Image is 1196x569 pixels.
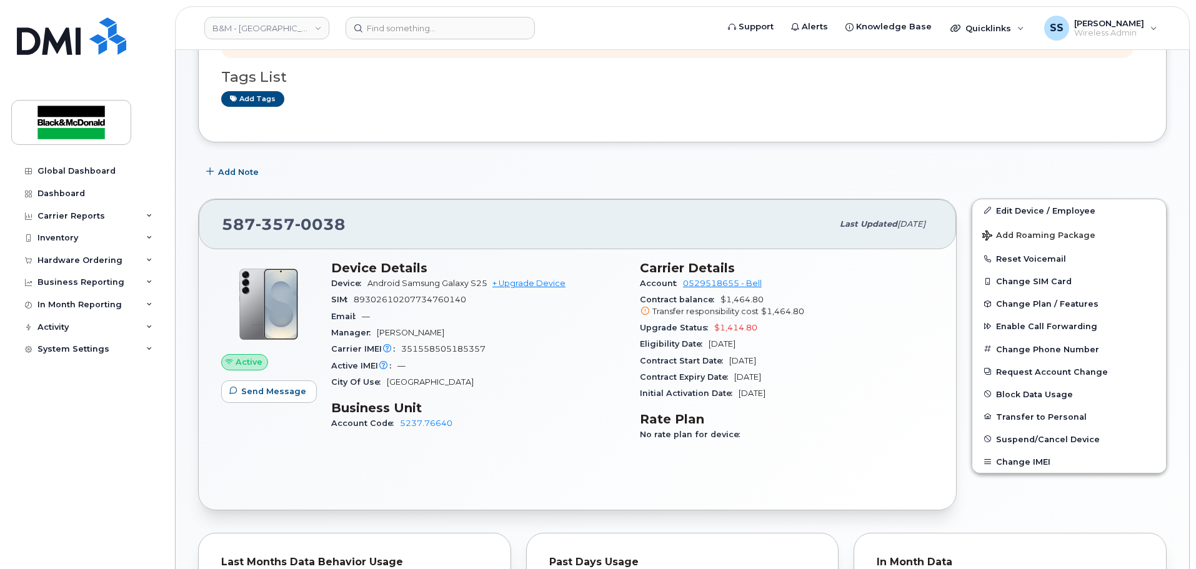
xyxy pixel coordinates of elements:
[942,16,1033,41] div: Quicklinks
[640,323,714,332] span: Upgrade Status
[972,405,1166,428] button: Transfer to Personal
[331,377,387,387] span: City Of Use
[640,295,720,304] span: Contract balance
[492,279,566,288] a: + Upgrade Device
[256,215,295,234] span: 357
[897,219,925,229] span: [DATE]
[877,556,1144,568] div: In Month Data
[640,279,683,288] span: Account
[198,161,269,184] button: Add Note
[802,21,828,33] span: Alerts
[972,199,1166,222] a: Edit Device / Employee
[652,307,759,316] span: Transfer responsibility cost
[709,339,735,349] span: [DATE]
[222,215,346,234] span: 587
[331,361,397,370] span: Active IMEI
[221,380,317,403] button: Send Message
[331,312,362,321] span: Email
[221,91,284,107] a: Add tags
[218,166,259,178] span: Add Note
[354,295,466,304] span: 89302610207734760140
[856,21,932,33] span: Knowledge Base
[761,307,804,316] span: $1,464.80
[204,17,329,39] a: B&M - Alberta
[549,556,816,568] div: Past Days Usage
[972,292,1166,315] button: Change Plan / Features
[346,17,535,39] input: Find something...
[331,344,401,354] span: Carrier IMEI
[377,328,444,337] span: [PERSON_NAME]
[972,338,1166,360] button: Change Phone Number
[972,360,1166,383] button: Request Account Change
[719,14,782,39] a: Support
[331,279,367,288] span: Device
[640,339,709,349] span: Eligibility Date
[640,372,734,382] span: Contract Expiry Date
[1050,21,1064,36] span: SS
[1035,16,1166,41] div: Samantha Shandera
[231,267,306,342] img: s25plus.png
[221,556,488,568] div: Last Months Data Behavior Usage
[221,69,1144,85] h3: Tags List
[739,21,774,33] span: Support
[640,295,934,317] span: $1,464.80
[729,356,756,365] span: [DATE]
[972,247,1166,270] button: Reset Voicemail
[972,270,1166,292] button: Change SIM Card
[982,230,1095,242] span: Add Roaming Package
[331,260,625,275] h3: Device Details
[241,385,306,397] span: Send Message
[400,418,452,428] a: 5237.76640
[640,260,934,275] h3: Carrier Details
[972,315,1166,337] button: Enable Call Forwarding
[996,434,1100,443] span: Suspend/Cancel Device
[387,377,474,387] span: [GEOGRAPHIC_DATA]
[640,356,729,365] span: Contract Start Date
[996,322,1097,331] span: Enable Call Forwarding
[972,222,1166,247] button: Add Roaming Package
[965,23,1011,33] span: Quicklinks
[362,312,370,321] span: —
[367,279,487,288] span: Android Samsung Galaxy S25
[972,383,1166,405] button: Block Data Usage
[331,418,400,428] span: Account Code
[331,328,377,337] span: Manager
[837,14,940,39] a: Knowledge Base
[972,428,1166,450] button: Suspend/Cancel Device
[972,450,1166,473] button: Change IMEI
[996,299,1099,309] span: Change Plan / Features
[683,279,762,288] a: 0529518655 - Bell
[640,412,934,427] h3: Rate Plan
[734,372,761,382] span: [DATE]
[840,219,897,229] span: Last updated
[295,215,346,234] span: 0038
[782,14,837,39] a: Alerts
[1074,28,1144,38] span: Wireless Admin
[739,388,765,398] span: [DATE]
[401,344,486,354] span: 351558505185357
[236,356,262,368] span: Active
[331,295,354,304] span: SIM
[331,400,625,415] h3: Business Unit
[1074,18,1144,28] span: [PERSON_NAME]
[714,323,757,332] span: $1,414.80
[640,388,739,398] span: Initial Activation Date
[397,361,406,370] span: —
[640,430,746,439] span: No rate plan for device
